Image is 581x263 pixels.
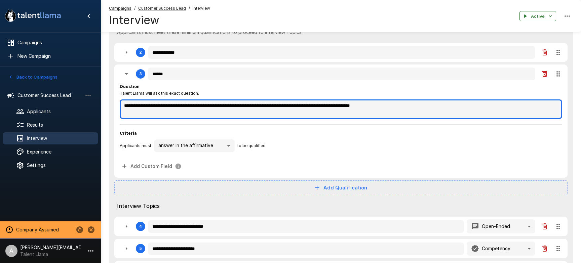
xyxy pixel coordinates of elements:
div: 3 [140,72,142,76]
button: Add Qualification [114,180,568,195]
p: Open-Ended [482,223,510,230]
span: Custom fields allow you to automatically extract specific data from candidate responses. [120,160,184,173]
button: Add Custom Field [120,160,184,173]
div: 5 [114,239,568,258]
b: Criteria [120,131,137,136]
span: Applicants must [120,142,151,149]
button: Active [519,11,556,21]
u: Campaigns [109,6,131,11]
span: / [134,5,135,12]
span: Interview Topics [117,202,565,210]
span: / [189,5,190,12]
b: Question [120,84,140,89]
div: answer in the affirmative [154,139,235,152]
div: 5 [140,246,142,251]
span: to be qualified [237,142,266,149]
div: 2 [140,50,142,55]
p: Competency [482,245,510,252]
div: 2 [114,43,568,62]
span: Talent Llama will ask this exact question. [120,90,199,97]
u: Customer Success Lead [138,6,186,11]
div: 4 [140,224,142,229]
p: Applicants must meet these minimum qualifications to proceed to Interview Topics. [117,29,565,36]
span: Interview [193,5,210,12]
div: 4 [114,217,568,236]
h4: Interview [109,13,210,27]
